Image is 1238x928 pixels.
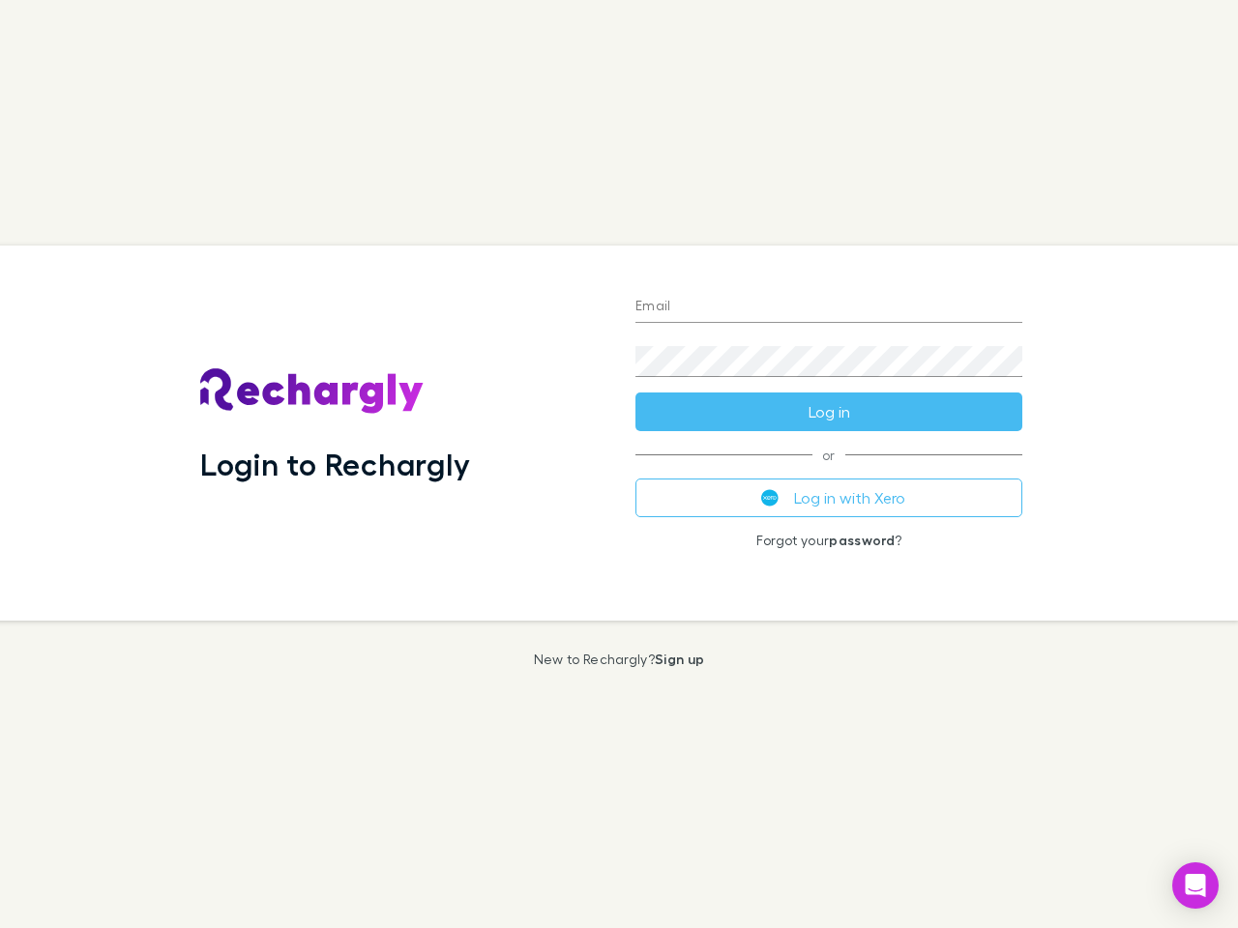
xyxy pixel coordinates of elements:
p: New to Rechargly? [534,652,705,667]
span: or [635,454,1022,455]
div: Open Intercom Messenger [1172,862,1219,909]
h1: Login to Rechargly [200,446,470,482]
a: Sign up [655,651,704,667]
a: password [829,532,895,548]
button: Log in [635,392,1022,431]
button: Log in with Xero [635,478,1022,517]
p: Forgot your ? [635,533,1022,548]
img: Rechargly's Logo [200,368,425,415]
img: Xero's logo [761,489,779,507]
